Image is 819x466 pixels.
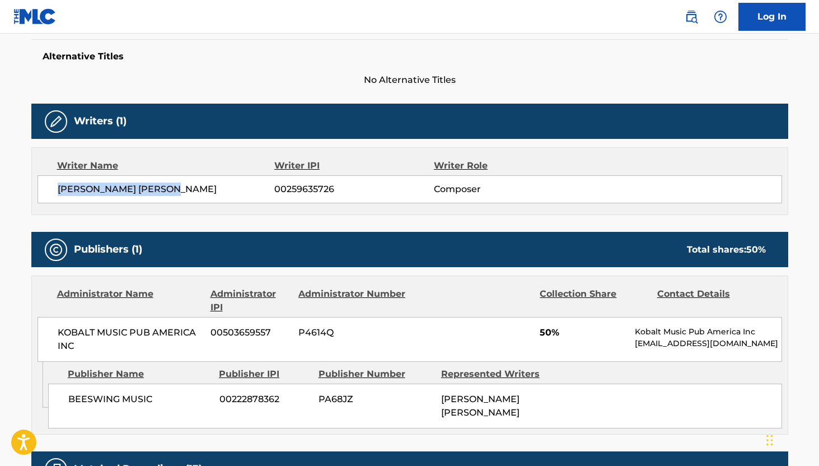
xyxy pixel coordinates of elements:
[74,243,142,256] h5: Publishers (1)
[274,159,434,173] div: Writer IPI
[635,338,781,349] p: [EMAIL_ADDRESS][DOMAIN_NAME]
[74,115,127,128] h5: Writers (1)
[57,287,202,314] div: Administrator Name
[680,6,703,28] a: Public Search
[738,3,806,31] a: Log In
[746,244,766,255] span: 50 %
[635,326,781,338] p: Kobalt Music Pub America Inc
[685,10,698,24] img: search
[763,412,819,466] iframe: Chat Widget
[13,8,57,25] img: MLC Logo
[657,287,766,314] div: Contact Details
[298,287,407,314] div: Administrator Number
[210,287,290,314] div: Administrator IPI
[434,183,579,196] span: Composer
[49,243,63,257] img: Publishers
[319,367,433,381] div: Publisher Number
[58,326,203,353] span: KOBALT MUSIC PUB AMERICA INC
[766,423,773,457] div: Drag
[319,393,433,406] span: PA68JZ
[687,243,766,257] div: Total shares:
[57,159,275,173] div: Writer Name
[68,367,210,381] div: Publisher Name
[43,51,777,62] h5: Alternative Titles
[441,394,520,418] span: [PERSON_NAME] [PERSON_NAME]
[210,326,290,339] span: 00503659557
[298,326,407,339] span: P4614Q
[540,287,648,314] div: Collection Share
[441,367,555,381] div: Represented Writers
[58,183,275,196] span: [PERSON_NAME] [PERSON_NAME]
[434,159,579,173] div: Writer Role
[31,73,788,87] span: No Alternative Titles
[49,115,63,128] img: Writers
[68,393,211,406] span: BEESWING MUSIC
[714,10,727,24] img: help
[219,393,310,406] span: 00222878362
[219,367,310,381] div: Publisher IPI
[274,183,433,196] span: 00259635726
[709,6,732,28] div: Help
[540,326,626,339] span: 50%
